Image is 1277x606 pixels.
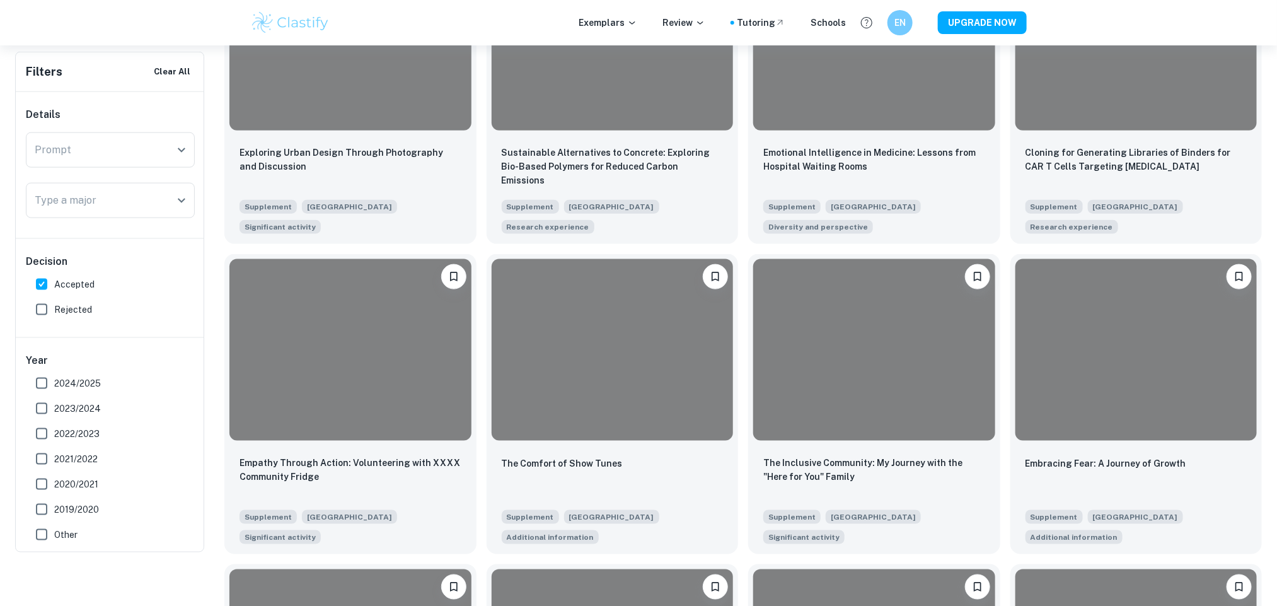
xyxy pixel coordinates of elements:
[54,477,98,491] span: 2020/2021
[1088,510,1183,524] span: [GEOGRAPHIC_DATA]
[502,529,599,544] span: If you would like to share more about yourself that is not captured elsewhere in your application...
[507,221,589,233] span: Research experience
[250,10,330,35] img: Clastify logo
[240,529,321,544] span: Please briefly elaborate on an extracurricular activity or work experience of particular signific...
[1088,200,1183,214] span: [GEOGRAPHIC_DATA]
[502,457,623,470] p: The Comfort of Show Tunes
[245,221,316,233] span: Significant activity
[579,16,637,30] p: Exemplars
[737,16,785,30] a: Tutoring
[763,219,873,234] span: "We seek an Amherst made stronger because it includes those whose experiences can enhance our und...
[1026,146,1247,173] p: Cloning for Generating Libraries of Binders for CAR T Cells Targeting Neuroblastoma
[54,452,98,466] span: 2021/2022
[302,200,397,214] span: [GEOGRAPHIC_DATA]
[240,219,321,234] span: Please briefly elaborate on an extracurricular activity or work experience of particular signific...
[173,141,190,159] button: Open
[1026,219,1118,234] span: If you have engaged in significant research in the natural sciences, mathematics, computer scienc...
[856,12,877,33] button: Help and Feedback
[54,277,95,291] span: Accepted
[502,146,724,187] p: Sustainable Alternatives to Concrete: Exploring Bio-Based Polymers for Reduced Carbon Emissions
[26,63,62,81] h6: Filters
[54,303,92,317] span: Rejected
[1227,574,1252,600] button: Bookmark
[245,532,316,543] span: Significant activity
[173,192,190,209] button: Open
[768,221,868,233] span: Diversity and perspective
[826,510,921,524] span: [GEOGRAPHIC_DATA]
[1026,529,1123,544] span: If you would like to share more about yourself that is not captured elsewhere in your application...
[302,510,397,524] span: [GEOGRAPHIC_DATA]
[26,353,195,368] h6: Year
[26,254,195,269] h6: Decision
[54,503,99,516] span: 2019/2020
[224,254,477,554] a: BookmarkEmpathy Through Action: Volunteering with XXXX Community FridgeSupplement[GEOGRAPHIC_DATA...
[502,510,559,524] span: Supplement
[564,510,659,524] span: [GEOGRAPHIC_DATA]
[1227,264,1252,289] button: Bookmark
[938,11,1027,34] button: UPGRADE NOW
[763,510,821,524] span: Supplement
[893,16,908,30] h6: EN
[564,200,659,214] span: [GEOGRAPHIC_DATA]
[1026,457,1186,470] p: Embracing Fear: A Journey of Growth
[811,16,846,30] a: Schools
[763,200,821,214] span: Supplement
[240,146,461,173] p: Exploring Urban Design Through Photography and Discussion
[748,254,1000,554] a: BookmarkThe Inclusive Community: My Journey with the "Here for You" FamilySupplement[GEOGRAPHIC_D...
[54,376,101,390] span: 2024/2025
[1026,510,1083,524] span: Supplement
[54,427,100,441] span: 2022/2023
[240,456,461,484] p: Empathy Through Action: Volunteering with XXXX Community Fridge
[240,510,297,524] span: Supplement
[240,200,297,214] span: Supplement
[502,219,594,234] span: If you have engaged in significant research in the natural sciences, mathematics, computer scienc...
[151,62,194,81] button: Clear All
[1010,254,1263,554] a: BookmarkEmbracing Fear: A Journey of GrowthSupplement[GEOGRAPHIC_DATA]If you would like to share ...
[1026,200,1083,214] span: Supplement
[965,264,990,289] button: Bookmark
[703,574,728,600] button: Bookmark
[763,456,985,484] p: The Inclusive Community: My Journey with the "Here for You" Family
[441,264,466,289] button: Bookmark
[887,10,913,35] button: EN
[54,402,101,416] span: 2023/2024
[703,264,728,289] button: Bookmark
[965,574,990,600] button: Bookmark
[662,16,705,30] p: Review
[507,532,594,543] span: Additional information
[826,200,921,214] span: [GEOGRAPHIC_DATA]
[768,532,840,543] span: Significant activity
[763,146,985,173] p: Emotional Intelligence in Medicine: Lessons from Hospital Waiting Rooms
[1031,221,1113,233] span: Research experience
[487,254,739,554] a: BookmarkThe Comfort of Show TunesSupplement[GEOGRAPHIC_DATA]If you would like to share more about...
[1031,532,1118,543] span: Additional information
[441,574,466,600] button: Bookmark
[54,528,78,542] span: Other
[763,529,845,544] span: Please briefly elaborate on an extracurricular activity or work experience of particular signific...
[26,107,195,122] h6: Details
[502,200,559,214] span: Supplement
